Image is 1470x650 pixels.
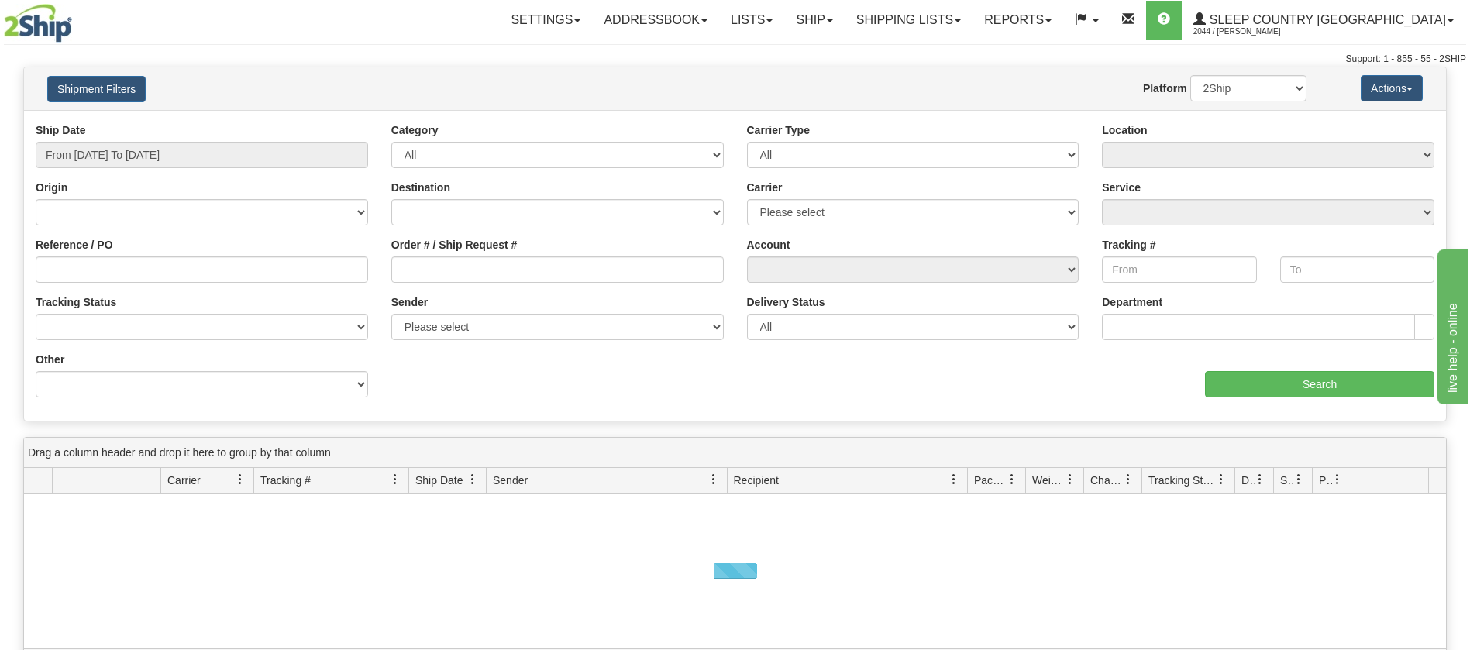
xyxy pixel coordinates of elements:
a: Pickup Status filter column settings [1324,466,1351,493]
a: Delivery Status filter column settings [1247,466,1273,493]
label: Ship Date [36,122,86,138]
label: Category [391,122,439,138]
label: Sender [391,294,428,310]
label: Tracking Status [36,294,116,310]
a: Sender filter column settings [701,466,727,493]
label: Location [1102,122,1147,138]
button: Shipment Filters [47,76,146,102]
span: Tracking Status [1148,473,1216,488]
a: Tracking Status filter column settings [1208,466,1234,493]
label: Department [1102,294,1162,310]
span: Pickup Status [1319,473,1332,488]
a: Packages filter column settings [999,466,1025,493]
a: Recipient filter column settings [941,466,967,493]
input: From [1102,256,1256,283]
span: Weight [1032,473,1065,488]
label: Delivery Status [747,294,825,310]
label: Origin [36,180,67,195]
div: Support: 1 - 855 - 55 - 2SHIP [4,53,1466,66]
label: Other [36,352,64,367]
a: Addressbook [592,1,719,40]
input: To [1280,256,1434,283]
span: Sender [493,473,528,488]
label: Reference / PO [36,237,113,253]
span: Packages [974,473,1007,488]
a: Tracking # filter column settings [382,466,408,493]
a: Carrier filter column settings [227,466,253,493]
span: Delivery Status [1241,473,1255,488]
label: Order # / Ship Request # [391,237,518,253]
span: 2044 / [PERSON_NAME] [1193,24,1310,40]
span: Ship Date [415,473,463,488]
a: Settings [499,1,592,40]
input: Search [1205,371,1434,397]
a: Shipping lists [845,1,973,40]
span: Sleep Country [GEOGRAPHIC_DATA] [1206,13,1446,26]
span: Recipient [734,473,779,488]
span: Tracking # [260,473,311,488]
span: Carrier [167,473,201,488]
span: Charge [1090,473,1123,488]
a: Lists [719,1,784,40]
a: Ship [784,1,844,40]
img: logo2044.jpg [4,4,72,43]
a: Charge filter column settings [1115,466,1141,493]
div: grid grouping header [24,438,1446,468]
a: Ship Date filter column settings [460,466,486,493]
iframe: chat widget [1434,246,1468,404]
button: Actions [1361,75,1423,101]
a: Shipment Issues filter column settings [1286,466,1312,493]
label: Carrier [747,180,783,195]
span: Shipment Issues [1280,473,1293,488]
label: Carrier Type [747,122,810,138]
label: Account [747,237,790,253]
a: Weight filter column settings [1057,466,1083,493]
label: Destination [391,180,450,195]
div: live help - online [12,9,143,28]
a: Reports [973,1,1063,40]
a: Sleep Country [GEOGRAPHIC_DATA] 2044 / [PERSON_NAME] [1182,1,1465,40]
label: Service [1102,180,1141,195]
label: Platform [1143,81,1187,96]
label: Tracking # [1102,237,1155,253]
